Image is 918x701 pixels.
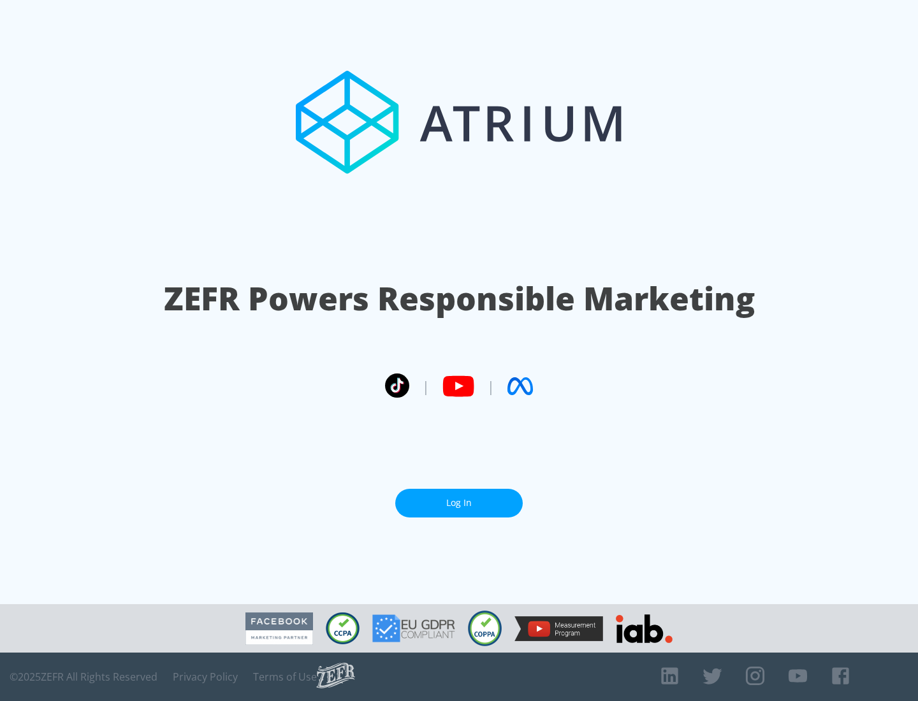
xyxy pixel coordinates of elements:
img: Facebook Marketing Partner [245,612,313,645]
span: | [422,377,430,396]
img: GDPR Compliant [372,614,455,642]
img: CCPA Compliant [326,612,360,644]
img: COPPA Compliant [468,611,502,646]
img: YouTube Measurement Program [514,616,603,641]
a: Terms of Use [253,670,317,683]
span: | [487,377,495,396]
span: © 2025 ZEFR All Rights Reserved [10,670,157,683]
a: Log In [395,489,523,517]
a: Privacy Policy [173,670,238,683]
img: IAB [616,614,673,643]
h1: ZEFR Powers Responsible Marketing [164,277,755,321]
